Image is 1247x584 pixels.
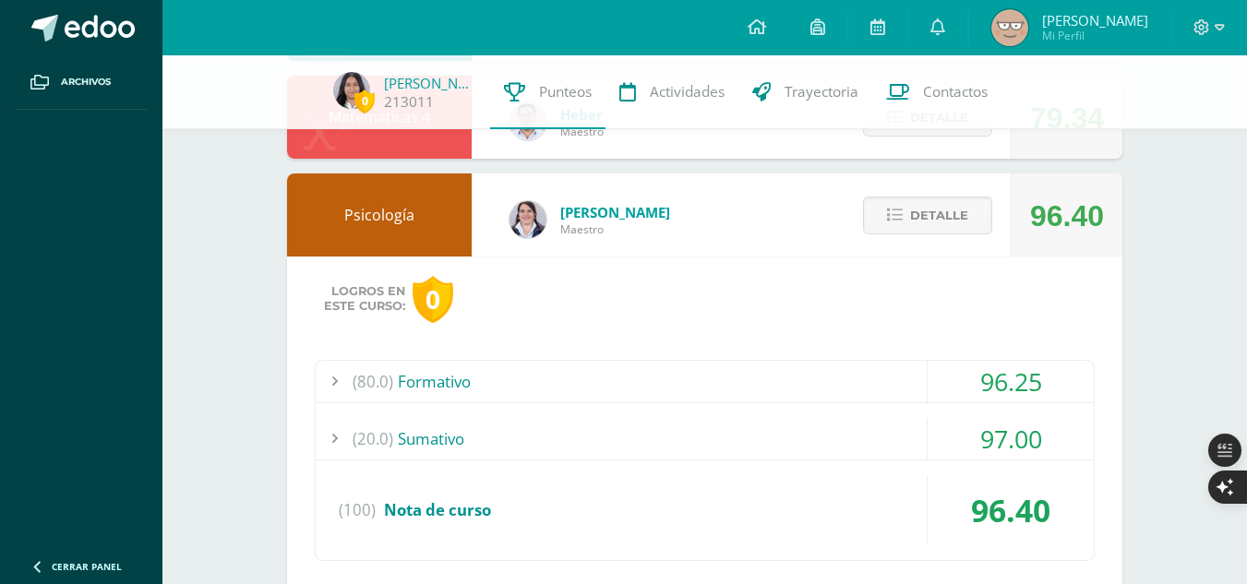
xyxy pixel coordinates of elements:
[738,55,872,129] a: Trayectoria
[928,475,1094,545] div: 96.40
[910,198,968,232] span: Detalle
[1042,28,1148,43] span: Mi Perfil
[1042,11,1148,30] span: [PERSON_NAME]
[539,82,592,101] span: Punteos
[384,499,491,520] span: Nota de curso
[353,418,393,459] span: (20.0)
[354,89,375,113] span: 0
[560,124,604,139] span: Maestro
[650,82,725,101] span: Actividades
[316,418,1094,459] div: Sumativo
[923,82,988,101] span: Contactos
[863,197,992,234] button: Detalle
[928,361,1094,402] div: 96.25
[991,9,1028,46] img: 4f584a23ab57ed1d5ae0c4d956f68ee2.png
[560,203,670,221] span: [PERSON_NAME]
[560,221,670,237] span: Maestro
[1030,174,1104,257] div: 96.40
[928,418,1094,459] div: 97.00
[324,284,405,314] span: Logros en este curso:
[61,75,111,89] span: Archivos
[339,475,376,545] span: (100)
[872,55,1001,129] a: Contactos
[490,55,606,129] a: Punteos
[606,55,738,129] a: Actividades
[287,173,472,256] div: Psicología
[510,201,546,238] img: 4f58a82ddeaaa01b48eeba18ee71a186.png
[384,74,476,92] a: [PERSON_NAME]
[333,72,370,109] img: ce4f15759383523c6362ed3abaa7df91.png
[384,92,434,112] a: 213011
[316,361,1094,402] div: Formativo
[52,560,122,573] span: Cerrar panel
[785,82,858,101] span: Trayectoria
[15,55,148,110] a: Archivos
[353,361,393,402] span: (80.0)
[413,276,453,323] div: 0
